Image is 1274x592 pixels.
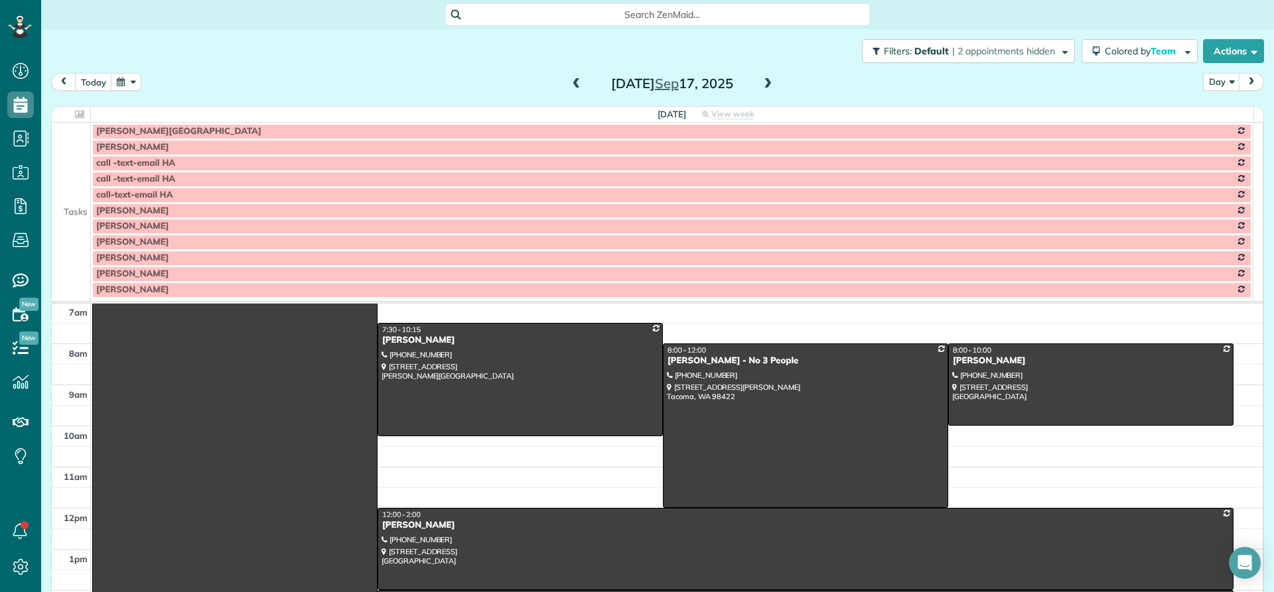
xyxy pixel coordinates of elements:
[69,307,88,318] span: 7am
[914,45,950,57] span: Default
[1082,39,1198,63] button: Colored byTeam
[19,331,38,345] span: New
[658,109,686,119] span: [DATE]
[711,109,754,119] span: View week
[96,158,175,168] span: call -text-email HA
[1229,547,1261,579] div: Open Intercom Messenger
[96,190,173,200] span: call-text-email HA
[96,253,169,263] span: [PERSON_NAME]
[96,221,169,231] span: [PERSON_NAME]
[668,345,706,355] span: 8:00 - 12:00
[96,142,169,152] span: [PERSON_NAME]
[953,345,991,355] span: 8:00 - 10:00
[96,237,169,247] span: [PERSON_NAME]
[884,45,912,57] span: Filters:
[75,73,112,91] button: today
[382,325,421,334] span: 7:30 - 10:15
[51,73,76,91] button: prev
[69,348,88,359] span: 8am
[64,430,88,441] span: 10am
[952,355,1230,367] div: [PERSON_NAME]
[19,298,38,311] span: New
[382,335,659,346] div: [PERSON_NAME]
[1151,45,1178,57] span: Team
[655,75,679,91] span: Sep
[382,520,1230,531] div: [PERSON_NAME]
[855,39,1075,63] a: Filters: Default | 2 appointments hidden
[96,174,175,184] span: call -text-email HA
[1239,73,1264,91] button: next
[1203,39,1264,63] button: Actions
[69,389,88,400] span: 9am
[589,76,755,91] h2: [DATE] 17, 2025
[96,126,261,137] span: [PERSON_NAME][GEOGRAPHIC_DATA]
[69,554,88,564] span: 1pm
[952,45,1055,57] span: | 2 appointments hidden
[96,206,169,216] span: [PERSON_NAME]
[64,471,88,482] span: 11am
[1105,45,1180,57] span: Colored by
[667,355,944,367] div: [PERSON_NAME] - No 3 People
[1203,73,1240,91] button: Day
[64,512,88,523] span: 12pm
[862,39,1075,63] button: Filters: Default | 2 appointments hidden
[96,284,169,295] span: [PERSON_NAME]
[96,268,169,279] span: [PERSON_NAME]
[382,510,421,519] span: 12:00 - 2:00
